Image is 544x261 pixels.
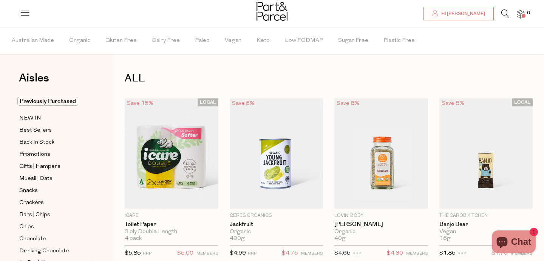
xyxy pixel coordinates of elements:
span: $4.65 [334,250,351,256]
span: Promotions [19,150,50,159]
img: Toilet Paper [125,98,218,209]
img: Jackfruit [230,98,323,209]
span: Gifts | Hampers [19,162,60,171]
a: Best Sellers [19,126,88,135]
img: Rosemary [334,98,428,209]
span: Sugar Free [338,28,368,54]
span: LOCAL [512,98,533,106]
span: Low FODMAP [285,28,323,54]
a: NEW IN [19,114,88,123]
p: icare [125,212,218,219]
span: Chips [19,223,34,232]
a: Toilet Paper [125,221,218,228]
a: Drinking Chocolate [19,246,88,256]
img: Banjo Bear [439,98,533,209]
span: Plastic Free [383,28,415,54]
span: Bars | Chips [19,210,50,220]
div: Vegan [439,229,533,235]
span: Keto [257,28,270,54]
span: 400g [230,235,245,242]
span: $4.99 [230,250,246,256]
small: MEMBERS [406,252,428,256]
span: Muesli | Oats [19,174,53,183]
div: Save 15% [125,98,156,109]
span: 40g [334,235,346,242]
small: RRP [352,252,361,256]
span: LOCAL [198,98,218,106]
span: Crackers [19,198,44,207]
span: $4.75 [282,249,298,258]
a: Jackfruit [230,221,323,228]
img: Part&Parcel [257,2,287,21]
div: Organic [230,229,323,235]
div: Save 5% [230,98,257,109]
p: The Carob Kitchen [439,212,533,219]
p: Lovin' Body [334,212,428,219]
a: Muesli | Oats [19,174,88,183]
h1: ALL [125,70,533,87]
a: Banjo Bear [439,221,533,228]
span: 4 pack [125,235,142,242]
small: RRP [457,252,466,256]
a: Crackers [19,198,88,207]
span: Hi [PERSON_NAME] [439,11,485,17]
span: Organic [69,28,90,54]
span: Drinking Chocolate [19,247,69,256]
span: NEW IN [19,114,41,123]
small: MEMBERS [301,252,323,256]
a: Previously Purchased [19,97,88,106]
span: Paleo [195,28,210,54]
span: 15g [439,235,451,242]
small: MEMBERS [196,252,218,256]
span: Dairy Free [152,28,180,54]
span: $4.30 [387,249,403,258]
p: Ceres Organics [230,212,323,219]
span: $5.85 [125,250,141,256]
a: [PERSON_NAME] [334,221,428,228]
span: Aisles [19,70,49,86]
a: Bars | Chips [19,210,88,220]
a: Snacks [19,186,88,195]
span: Gluten Free [105,28,137,54]
small: RRP [248,252,257,256]
a: Chocolate [19,234,88,244]
a: 0 [517,10,524,18]
span: 0 [525,10,532,17]
span: Vegan [225,28,241,54]
span: Snacks [19,186,38,195]
a: Chips [19,222,88,232]
small: RRP [143,252,151,256]
a: Aisles [19,72,49,91]
div: 3 ply Double Length [125,229,218,235]
div: Organic [334,229,428,235]
span: Australian Made [12,28,54,54]
a: Promotions [19,150,88,159]
inbox-online-store-chat: Shopify online store chat [490,230,538,255]
span: Chocolate [19,235,46,244]
span: Back In Stock [19,138,54,147]
a: Back In Stock [19,138,88,147]
div: Save 8% [439,98,467,109]
span: $5.00 [177,249,193,258]
span: Best Sellers [19,126,52,135]
a: Gifts | Hampers [19,162,88,171]
span: $1.85 [439,250,456,256]
a: Hi [PERSON_NAME] [423,7,494,20]
div: Save 8% [334,98,362,109]
span: Previously Purchased [17,97,78,106]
